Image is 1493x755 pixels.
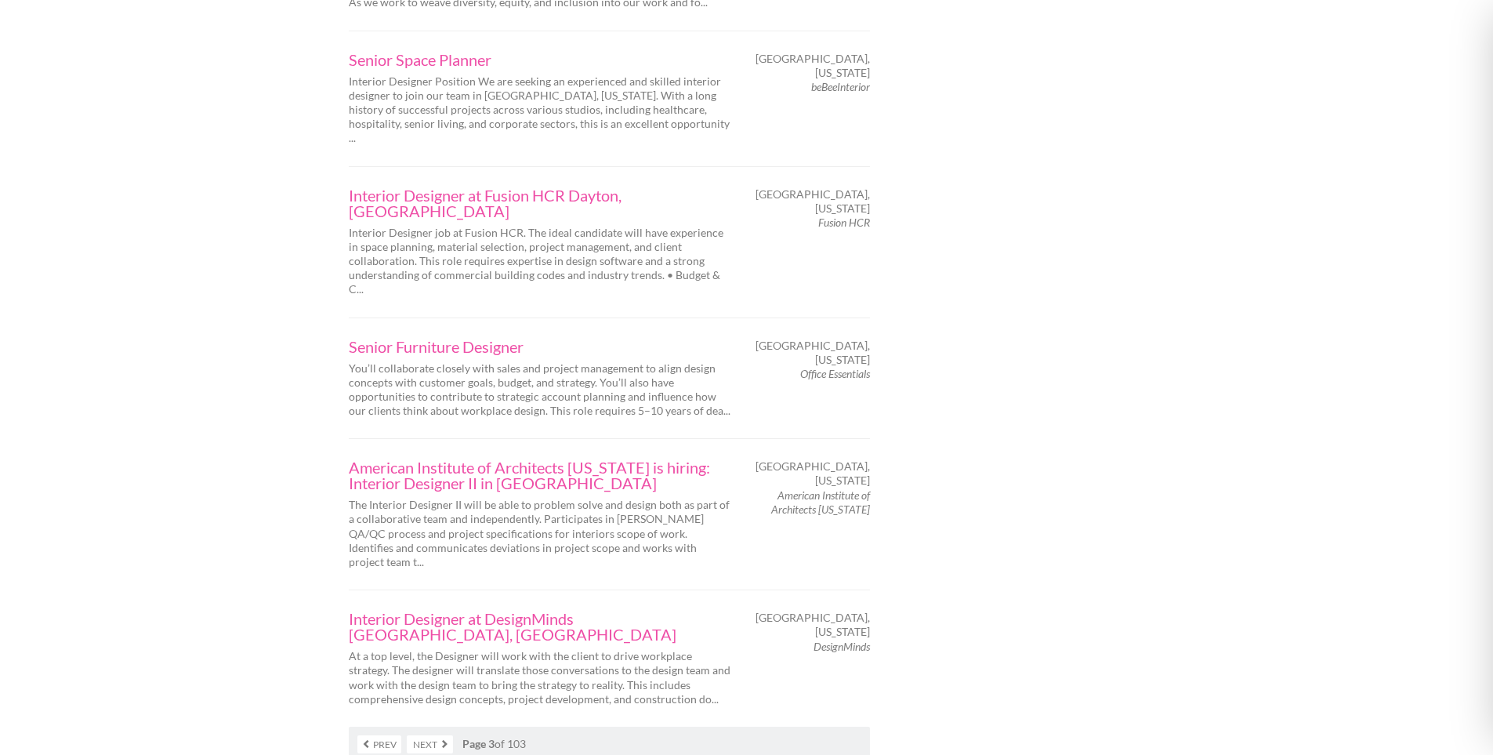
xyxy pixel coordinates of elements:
p: Interior Designer job at Fusion HCR. The ideal candidate will have experience in space planning, ... [349,226,733,297]
em: beBeeInterior [811,80,870,93]
em: American Institute of Architects [US_STATE] [771,488,870,516]
p: You’ll collaborate closely with sales and project management to align design concepts with custom... [349,361,733,419]
span: [GEOGRAPHIC_DATA], [US_STATE] [756,611,870,639]
em: DesignMinds [814,640,870,653]
a: Interior Designer at DesignMinds [GEOGRAPHIC_DATA], [GEOGRAPHIC_DATA] [349,611,733,642]
a: Senior Space Planner [349,52,733,67]
a: Senior Furniture Designer [349,339,733,354]
p: Interior Designer Position We are seeking an experienced and skilled interior designer to join ou... [349,74,733,146]
p: The Interior Designer II will be able to problem solve and design both as part of a collaborative... [349,498,733,569]
a: American Institute of Architects [US_STATE] is hiring: Interior Designer II in [GEOGRAPHIC_DATA] [349,459,733,491]
p: At a top level, the Designer will work with the client to drive workplace strategy. The designer ... [349,649,733,706]
a: Next [407,735,453,753]
span: [GEOGRAPHIC_DATA], [US_STATE] [756,339,870,367]
a: Interior Designer at Fusion HCR Dayton, [GEOGRAPHIC_DATA] [349,187,733,219]
span: [GEOGRAPHIC_DATA], [US_STATE] [756,52,870,80]
em: Fusion HCR [818,216,870,229]
strong: Page 3 [462,737,495,750]
span: [GEOGRAPHIC_DATA], [US_STATE] [756,187,870,216]
a: Prev [357,735,401,753]
span: [GEOGRAPHIC_DATA], [US_STATE] [756,459,870,488]
em: Office Essentials [800,367,870,380]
